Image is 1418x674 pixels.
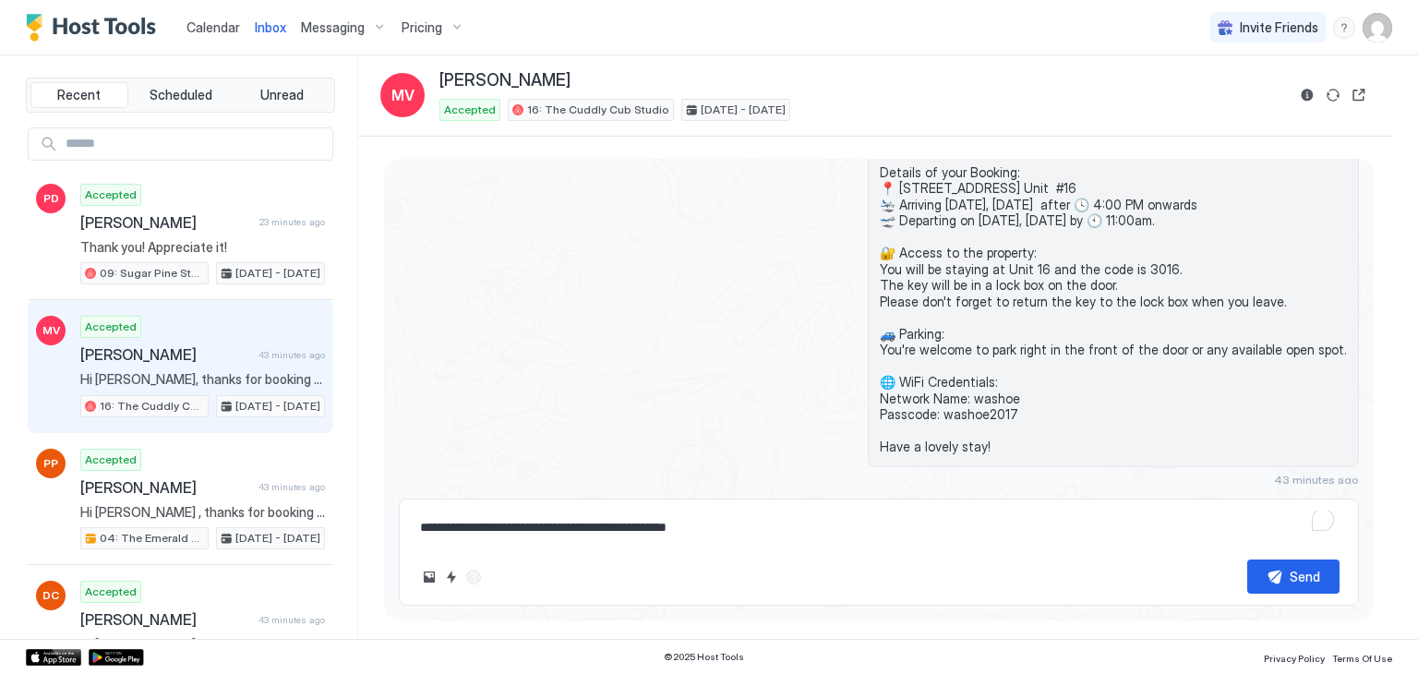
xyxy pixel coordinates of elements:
[43,455,58,472] span: PP
[85,187,137,203] span: Accepted
[1333,17,1355,39] div: menu
[89,649,144,666] a: Google Play Store
[1348,84,1370,106] button: Open reservation
[233,82,330,108] button: Unread
[1332,653,1392,664] span: Terms Of Use
[1274,473,1359,487] span: 43 minutes ago
[258,481,325,493] span: 43 minutes ago
[42,587,59,604] span: DC
[80,239,325,256] span: Thank you! Appreciate it!
[80,213,252,232] span: [PERSON_NAME]
[85,451,137,468] span: Accepted
[258,614,325,626] span: 43 minutes ago
[260,87,304,103] span: Unread
[80,504,325,521] span: Hi [PERSON_NAME] , thanks for booking your stay with us! Details of your Booking: 📍 [STREET_ADDRE...
[259,216,325,228] span: 23 minutes ago
[664,651,744,663] span: © 2025 Host Tools
[235,530,320,547] span: [DATE] - [DATE]
[255,18,286,37] a: Inbox
[26,14,164,42] a: Host Tools Logo
[186,18,240,37] a: Calendar
[100,530,204,547] span: 04: The Emerald Bay Pet Friendly Studio
[43,190,59,207] span: PD
[1290,567,1320,586] div: Send
[100,398,204,415] span: 16: The Cuddly Cub Studio
[235,398,320,415] span: [DATE] - [DATE]
[100,265,204,282] span: 09: Sugar Pine Studio at [GEOGRAPHIC_DATA]
[26,649,81,666] a: App Store
[258,349,325,361] span: 43 minutes ago
[1240,19,1318,36] span: Invite Friends
[418,511,1340,545] textarea: To enrich screen reader interactions, please activate Accessibility in Grammarly extension settings
[85,319,137,335] span: Accepted
[880,132,1347,455] span: Hi [PERSON_NAME], thanks for booking your stay with us! Details of your Booking: 📍 [STREET_ADDRES...
[80,610,251,629] span: [PERSON_NAME]
[80,636,325,653] span: Hi [PERSON_NAME], thanks for booking your stay with us! Details of your Booking: 📍 [STREET_ADDRES...
[255,19,286,35] span: Inbox
[391,84,415,106] span: MV
[85,584,137,600] span: Accepted
[1322,84,1344,106] button: Sync reservation
[235,265,320,282] span: [DATE] - [DATE]
[527,102,669,118] span: 16: The Cuddly Cub Studio
[186,19,240,35] span: Calendar
[1296,84,1318,106] button: Reservation information
[58,128,332,160] input: Input Field
[30,82,128,108] button: Recent
[1247,560,1340,594] button: Send
[26,78,335,113] div: tab-group
[80,345,251,364] span: [PERSON_NAME]
[444,102,496,118] span: Accepted
[80,371,325,388] span: Hi [PERSON_NAME], thanks for booking your stay with us! Details of your Booking: 📍 [STREET_ADDRES...
[1332,647,1392,667] a: Terms Of Use
[57,87,101,103] span: Recent
[150,87,212,103] span: Scheduled
[1363,13,1392,42] div: User profile
[439,70,571,91] span: [PERSON_NAME]
[701,102,786,118] span: [DATE] - [DATE]
[402,19,442,36] span: Pricing
[301,19,365,36] span: Messaging
[42,322,60,339] span: MV
[1264,653,1325,664] span: Privacy Policy
[440,566,463,588] button: Quick reply
[1264,647,1325,667] a: Privacy Policy
[418,566,440,588] button: Upload image
[132,82,230,108] button: Scheduled
[80,478,251,497] span: [PERSON_NAME]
